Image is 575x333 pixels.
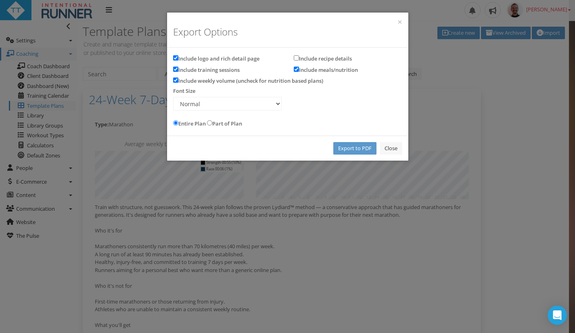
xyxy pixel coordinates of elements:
input: Include meals/nutrition [294,67,299,72]
label: Include meals/nutrition [294,65,358,74]
input: Part of Plan [207,120,212,126]
label: Part of Plan [207,119,242,128]
label: Include weekly volume (uncheck for nutrition based plans) [173,76,323,85]
button: × [397,18,402,26]
input: Include training sessions [173,67,178,72]
input: Include logo and rich detail page [173,55,178,61]
a: Export to PDF [333,142,376,155]
input: Include weekly volume (uncheck for nutrition based plans) [173,77,178,83]
label: Include training sessions [173,65,240,74]
label: Include recipe details [294,54,352,63]
a: Close [380,142,402,155]
label: Font Size [173,87,195,95]
input: Entire Plan [173,120,178,126]
label: Entire Plan [173,119,206,128]
input: Include recipe details [294,55,299,61]
div: Open Intercom Messenger [548,306,567,325]
span: Export Options [173,25,238,38]
label: Include logo and rich detail page [173,54,259,63]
